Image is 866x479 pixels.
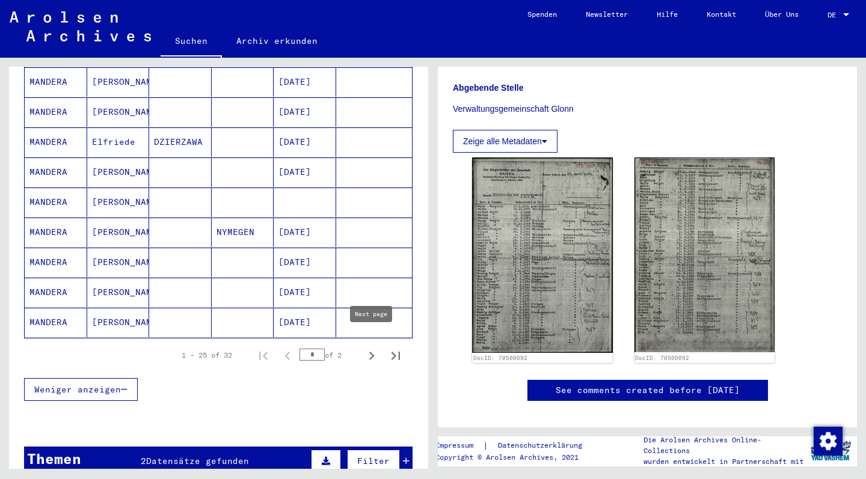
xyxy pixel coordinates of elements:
img: 002.jpg [634,157,775,352]
mat-cell: NYMEGEN [212,218,274,247]
mat-cell: MANDERA [25,97,87,127]
mat-cell: MANDERA [25,278,87,307]
button: Previous page [275,343,299,367]
mat-cell: [PERSON_NAME] [87,67,150,97]
mat-cell: [PERSON_NAME] [87,278,150,307]
mat-cell: [DATE] [274,97,336,127]
mat-cell: MANDERA [25,188,87,217]
mat-cell: Elfriede [87,127,150,157]
mat-cell: [DATE] [274,127,336,157]
span: DE [828,11,841,19]
a: Suchen [161,26,222,58]
mat-cell: MANDERA [25,127,87,157]
button: Next page [360,343,384,367]
mat-cell: MANDERA [25,157,87,187]
div: Zustimmung ändern [813,426,842,455]
b: Abgebende Stelle [453,83,523,93]
img: yv_logo.png [808,436,853,466]
span: Datensätze gefunden [146,456,249,466]
mat-cell: [DATE] [274,218,336,247]
p: Verwaltungsgemeinschaft Glonn [453,103,842,115]
mat-cell: [PERSON_NAME] [87,97,150,127]
a: DocID: 70500092 [635,355,689,361]
mat-cell: [PERSON_NAME] [87,188,150,217]
mat-cell: MANDERA [25,67,87,97]
mat-cell: [PERSON_NAME] [87,308,150,337]
mat-cell: [PERSON_NAME] [87,248,150,277]
img: Arolsen_neg.svg [10,11,151,41]
a: Archiv erkunden [222,26,332,55]
img: 001.jpg [472,157,613,353]
mat-cell: [PERSON_NAME] [87,157,150,187]
mat-cell: [PERSON_NAME] [87,218,150,247]
img: Zustimmung ändern [814,427,843,456]
p: wurden entwickelt in Partnerschaft mit [643,456,805,467]
mat-cell: [DATE] [274,157,336,187]
div: Themen [27,448,81,469]
p: Die Arolsen Archives Online-Collections [643,435,805,456]
span: Filter [357,456,390,466]
p: Copyright © Arolsen Archives, 2021 [435,452,597,463]
mat-cell: DZIERZAWA [149,127,212,157]
button: Last page [384,343,408,367]
div: of 2 [299,349,360,361]
a: See comments created before [DATE] [556,384,740,397]
mat-cell: MANDERA [25,218,87,247]
mat-cell: [DATE] [274,248,336,277]
mat-cell: [DATE] [274,278,336,307]
mat-cell: MANDERA [25,248,87,277]
a: Datenschutzerklärung [488,439,597,452]
div: | [435,439,597,452]
span: 2 [141,456,146,466]
a: DocID: 70500092 [473,355,527,361]
button: Zeige alle Metadaten [453,130,557,153]
div: 1 – 25 of 32 [182,350,232,361]
span: Weniger anzeigen [34,384,121,395]
button: Filter [347,450,400,472]
a: Impressum [435,439,483,452]
mat-cell: [DATE] [274,67,336,97]
button: First page [251,343,275,367]
mat-cell: [DATE] [274,308,336,337]
button: Weniger anzeigen [24,378,138,401]
mat-cell: MANDERA [25,308,87,337]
